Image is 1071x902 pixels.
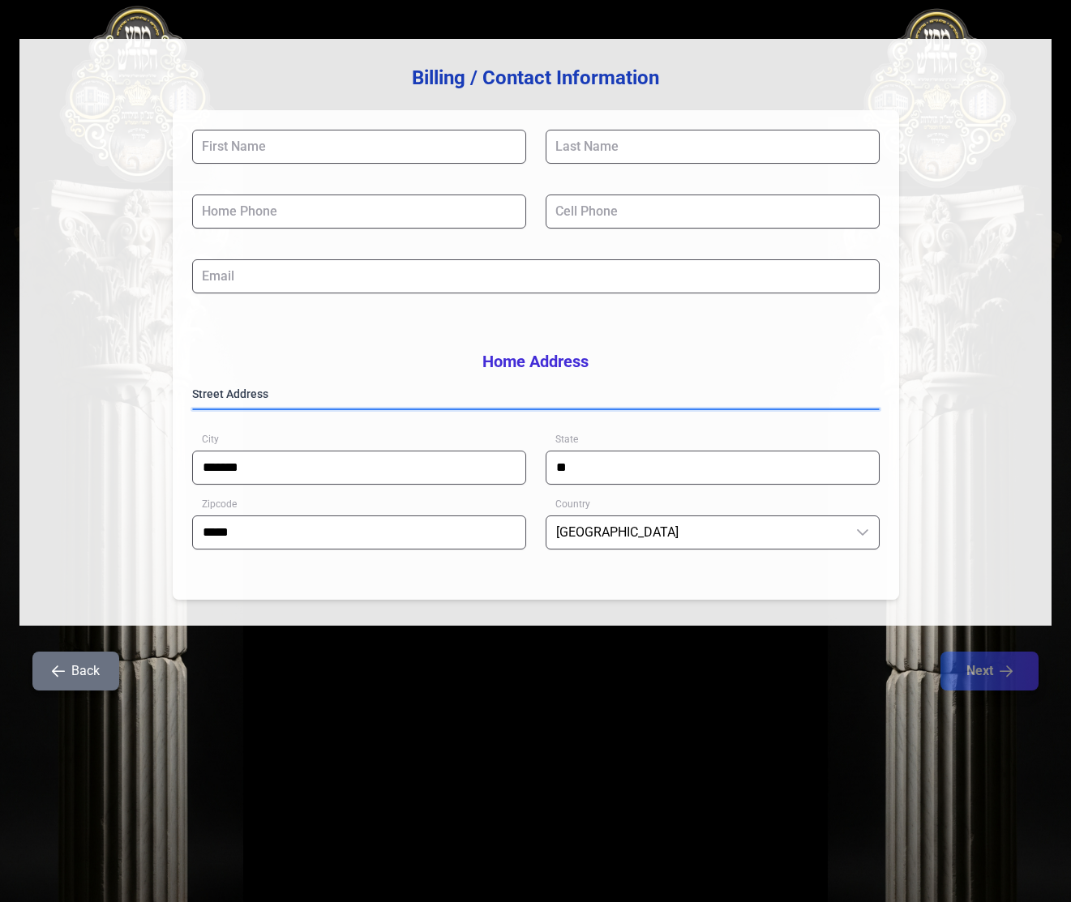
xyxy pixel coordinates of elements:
button: Next [940,652,1039,690]
h3: Billing / Contact Information [45,65,1026,91]
span: United States [546,516,846,549]
label: Street Address [192,386,880,402]
h3: Home Address [192,350,880,373]
div: dropdown trigger [846,516,879,549]
button: Back [32,652,119,690]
